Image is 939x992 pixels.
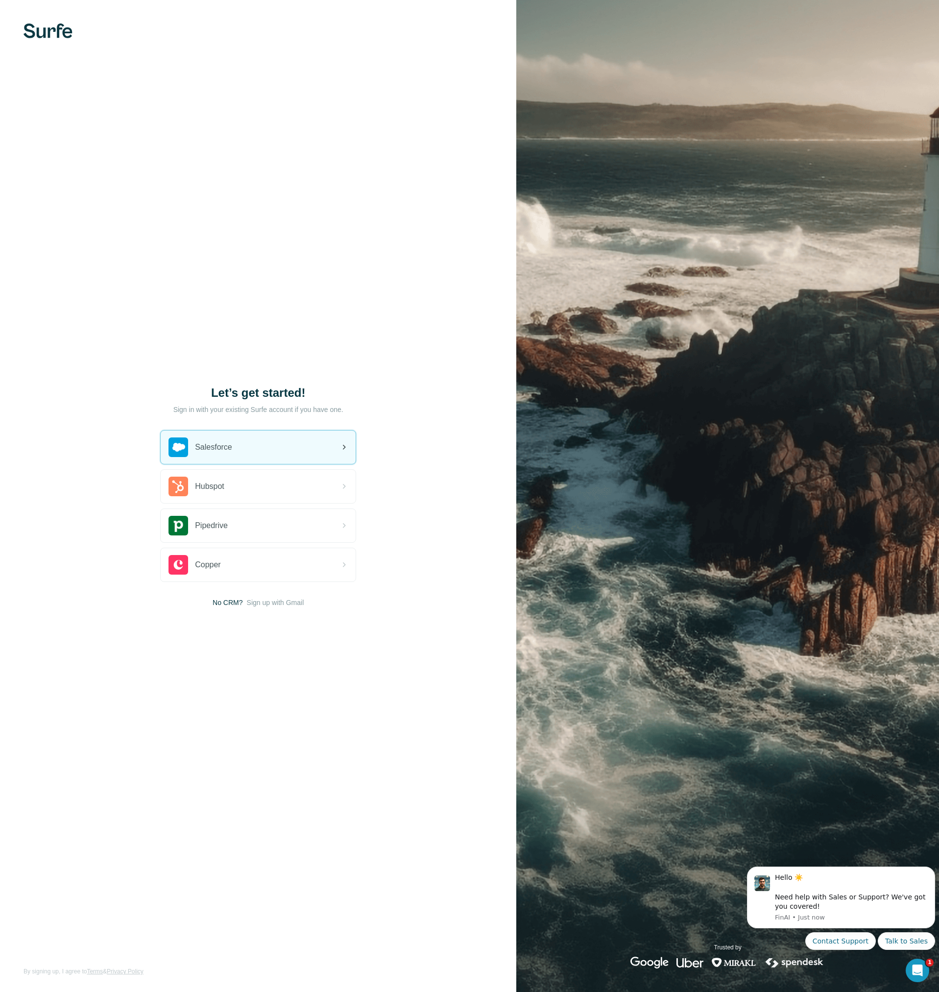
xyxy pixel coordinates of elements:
[630,957,669,968] img: google's logo
[24,24,72,38] img: Surfe's logo
[213,598,242,607] span: No CRM?
[195,559,220,571] span: Copper
[247,598,304,607] button: Sign up with Gmail
[87,968,103,975] a: Terms
[714,943,742,952] p: Trusted by
[107,968,144,975] a: Privacy Policy
[195,481,224,492] span: Hubspot
[926,959,934,967] span: 1
[743,858,939,956] iframe: Intercom notifications message
[195,441,232,453] span: Salesforce
[676,957,703,968] img: uber's logo
[764,957,825,968] img: spendesk's logo
[169,437,188,457] img: salesforce's logo
[160,385,356,401] h1: Let’s get started!
[169,555,188,575] img: copper's logo
[195,520,228,532] span: Pipedrive
[169,516,188,535] img: pipedrive's logo
[24,967,144,976] span: By signing up, I agree to &
[173,405,343,414] p: Sign in with your existing Surfe account if you have one.
[711,957,756,968] img: mirakl's logo
[906,959,929,982] iframe: Intercom live chat
[169,477,188,496] img: hubspot's logo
